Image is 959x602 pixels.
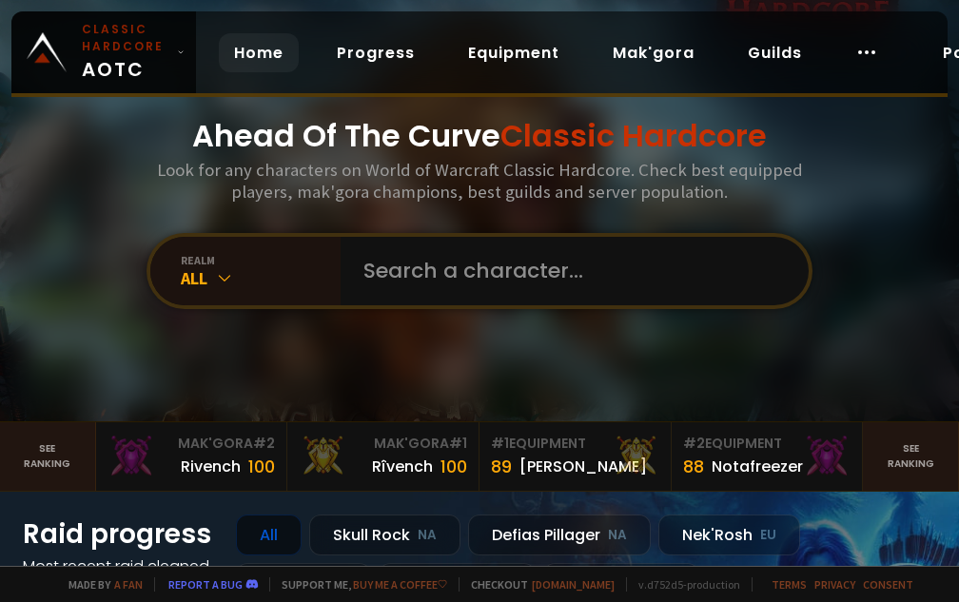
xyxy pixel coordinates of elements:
div: Skull Rock [309,515,460,555]
a: Guilds [733,33,817,72]
div: Mak'Gora [108,434,276,454]
a: Classic HardcoreAOTC [11,11,196,93]
span: v. d752d5 - production [626,577,740,592]
div: 100 [440,454,467,479]
div: [PERSON_NAME] [519,455,647,478]
h3: Look for any characters on World of Warcraft Classic Hardcore. Check best equipped players, mak'g... [144,159,815,203]
small: NA [608,526,627,545]
a: Mak'Gora#2Rivench100 [96,422,288,491]
div: 88 [683,454,704,479]
div: Notafreezer [712,455,803,478]
a: Progress [322,33,430,72]
a: Equipment [453,33,575,72]
div: Equipment [683,434,851,454]
div: Defias Pillager [468,515,651,555]
span: # 1 [449,434,467,453]
h1: Ahead Of The Curve [192,113,767,159]
span: Classic Hardcore [500,114,767,157]
a: Buy me a coffee [353,577,447,592]
span: # 2 [253,434,275,453]
a: Mak'Gora#1Rîvench100 [287,422,479,491]
a: Privacy [814,577,855,592]
a: Home [219,33,299,72]
input: Search a character... [352,237,786,305]
span: Made by [57,577,143,592]
small: NA [418,526,437,545]
span: # 1 [491,434,509,453]
div: Equipment [491,434,659,454]
span: AOTC [82,21,169,84]
a: #2Equipment88Notafreezer [672,422,864,491]
a: Terms [772,577,807,592]
a: Seeranking [863,422,959,491]
h1: Raid progress [23,515,213,554]
a: #1Equipment89[PERSON_NAME] [479,422,672,491]
a: [DOMAIN_NAME] [532,577,615,592]
div: All [181,267,341,289]
div: Mak'Gora [299,434,467,454]
span: Checkout [459,577,615,592]
a: Report a bug [168,577,243,592]
span: Support me, [269,577,447,592]
div: All [236,515,302,555]
a: Mak'gora [597,33,710,72]
div: Nek'Rosh [658,515,800,555]
a: a fan [114,577,143,592]
span: # 2 [683,434,705,453]
div: 100 [248,454,275,479]
div: realm [181,253,341,267]
div: Rîvench [372,455,433,478]
div: Rivench [181,455,241,478]
small: Classic Hardcore [82,21,169,55]
small: EU [760,526,776,545]
a: Consent [863,577,913,592]
div: 89 [491,454,512,479]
